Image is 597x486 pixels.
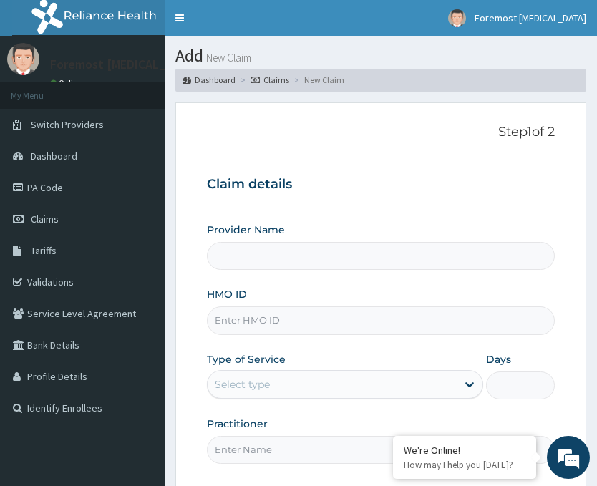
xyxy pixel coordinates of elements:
h1: Add [175,47,586,65]
span: Tariffs [31,244,57,257]
small: New Claim [203,52,251,63]
label: Practitioner [207,417,268,431]
span: Foremost [MEDICAL_DATA] [475,11,586,24]
div: Select type [215,377,270,392]
label: Provider Name [207,223,285,237]
input: Enter HMO ID [207,306,555,334]
li: New Claim [291,74,344,86]
h3: Claim details [207,177,555,193]
span: Claims [31,213,59,225]
input: Enter Name [207,436,555,464]
p: Foremost [MEDICAL_DATA] [50,58,200,71]
a: Claims [251,74,289,86]
a: Online [50,78,84,88]
a: Dashboard [183,74,236,86]
img: User Image [448,9,466,27]
p: Step 1 of 2 [207,125,555,140]
span: Dashboard [31,150,77,162]
label: HMO ID [207,287,247,301]
p: How may I help you today? [404,459,525,471]
span: Switch Providers [31,118,104,131]
label: Days [486,352,511,366]
label: Type of Service [207,352,286,366]
div: We're Online! [404,444,525,457]
img: User Image [7,43,39,75]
